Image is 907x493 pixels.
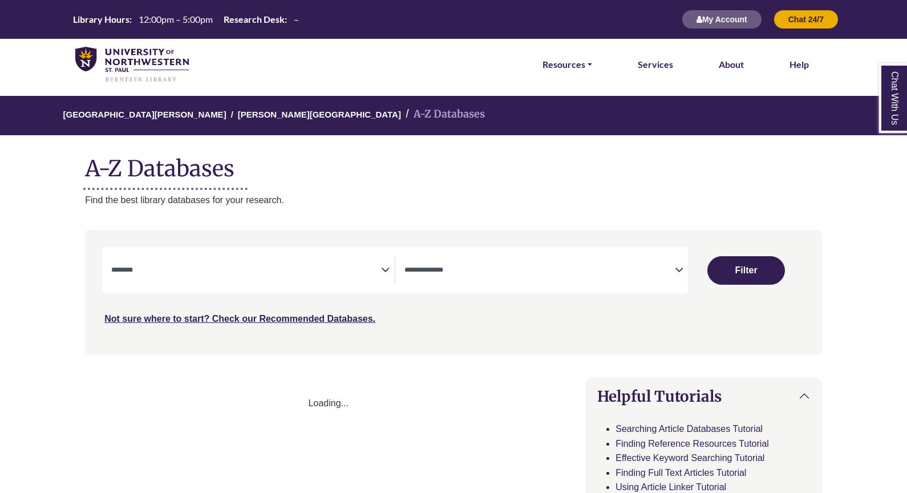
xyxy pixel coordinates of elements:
a: Hours Today [68,13,303,26]
p: Find the best library databases for your research. [85,193,822,208]
a: [GEOGRAPHIC_DATA][PERSON_NAME] [63,108,226,119]
button: My Account [682,10,762,29]
a: Searching Article Databases Tutorial [616,424,763,434]
textarea: Filter [404,266,674,276]
img: library_home [75,47,189,83]
button: Helpful Tutorials [586,378,821,414]
th: Research Desk: [219,13,288,25]
a: My Account [682,14,762,24]
a: Resources [542,57,592,72]
div: Loading... [85,396,572,411]
span: – [294,14,299,25]
a: Finding Full Text Articles Tutorial [616,468,746,478]
li: A-Z Databases [401,106,485,123]
table: Hours Today [68,13,303,24]
a: [PERSON_NAME][GEOGRAPHIC_DATA] [238,108,401,119]
a: Chat 24/7 [774,14,839,24]
a: Effective Keyword Searching Tutorial [616,453,764,463]
button: Chat 24/7 [774,10,839,29]
th: Library Hours: [68,13,132,25]
textarea: Filter [111,266,381,276]
span: 12:00pm – 5:00pm [139,14,213,25]
h1: A-Z Databases [85,147,822,181]
button: Submit for Search Results [707,256,785,285]
nav: breadcrumb [85,96,822,135]
a: Not sure where to start? Check our Recommended Databases. [104,314,375,324]
a: Help [789,57,809,72]
nav: Search filters [85,230,822,354]
a: Using Article Linker Tutorial [616,482,726,492]
a: Finding Reference Resources Tutorial [616,439,769,448]
a: About [719,57,744,72]
a: Services [638,57,673,72]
